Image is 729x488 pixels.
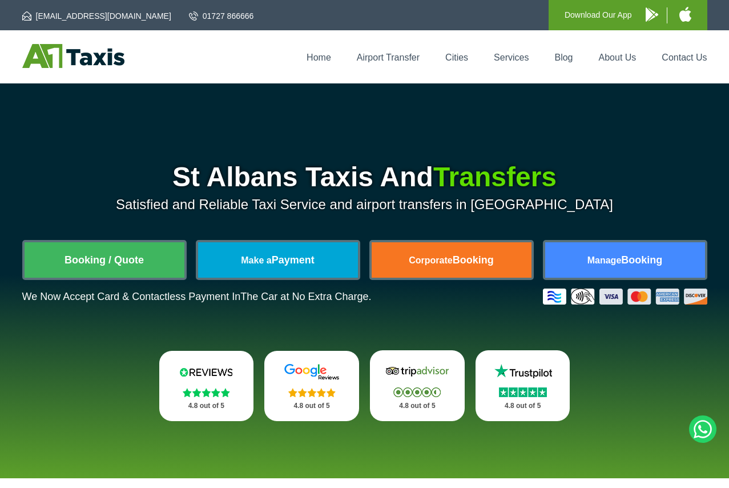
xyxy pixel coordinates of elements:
[240,291,371,302] span: The Car at No Extra Charge.
[22,10,171,22] a: [EMAIL_ADDRESS][DOMAIN_NAME]
[288,388,336,397] img: Stars
[370,350,465,421] a: Tripadvisor Stars 4.8 out of 5
[488,399,558,413] p: 4.8 out of 5
[646,7,658,22] img: A1 Taxis Android App
[565,8,632,22] p: Download Our App
[172,363,240,381] img: Reviews.io
[499,387,547,397] img: Stars
[489,363,557,380] img: Trustpilot
[159,351,254,421] a: Reviews.io Stars 4.8 out of 5
[22,44,124,68] img: A1 Taxis St Albans LTD
[433,162,557,192] span: Transfers
[307,53,331,62] a: Home
[445,53,468,62] a: Cities
[357,53,420,62] a: Airport Transfer
[183,388,230,397] img: Stars
[264,351,359,421] a: Google Stars 4.8 out of 5
[393,387,441,397] img: Stars
[587,255,622,265] span: Manage
[277,363,346,381] img: Google
[543,289,707,305] img: Credit And Debit Cards
[172,399,241,413] p: 4.8 out of 5
[662,53,707,62] a: Contact Us
[382,399,452,413] p: 4.8 out of 5
[554,53,573,62] a: Blog
[25,242,184,278] a: Booking / Quote
[679,7,691,22] img: A1 Taxis iPhone App
[22,197,707,213] p: Satisfied and Reliable Taxi Service and airport transfers in [GEOGRAPHIC_DATA]
[599,53,637,62] a: About Us
[372,242,531,278] a: CorporateBooking
[545,242,705,278] a: ManageBooking
[383,363,452,380] img: Tripadvisor
[476,350,570,421] a: Trustpilot Stars 4.8 out of 5
[277,399,347,413] p: 4.8 out of 5
[189,10,254,22] a: 01727 866666
[22,163,707,191] h1: St Albans Taxis And
[241,255,271,265] span: Make a
[409,255,452,265] span: Corporate
[198,242,358,278] a: Make aPayment
[22,291,372,303] p: We Now Accept Card & Contactless Payment In
[494,53,529,62] a: Services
